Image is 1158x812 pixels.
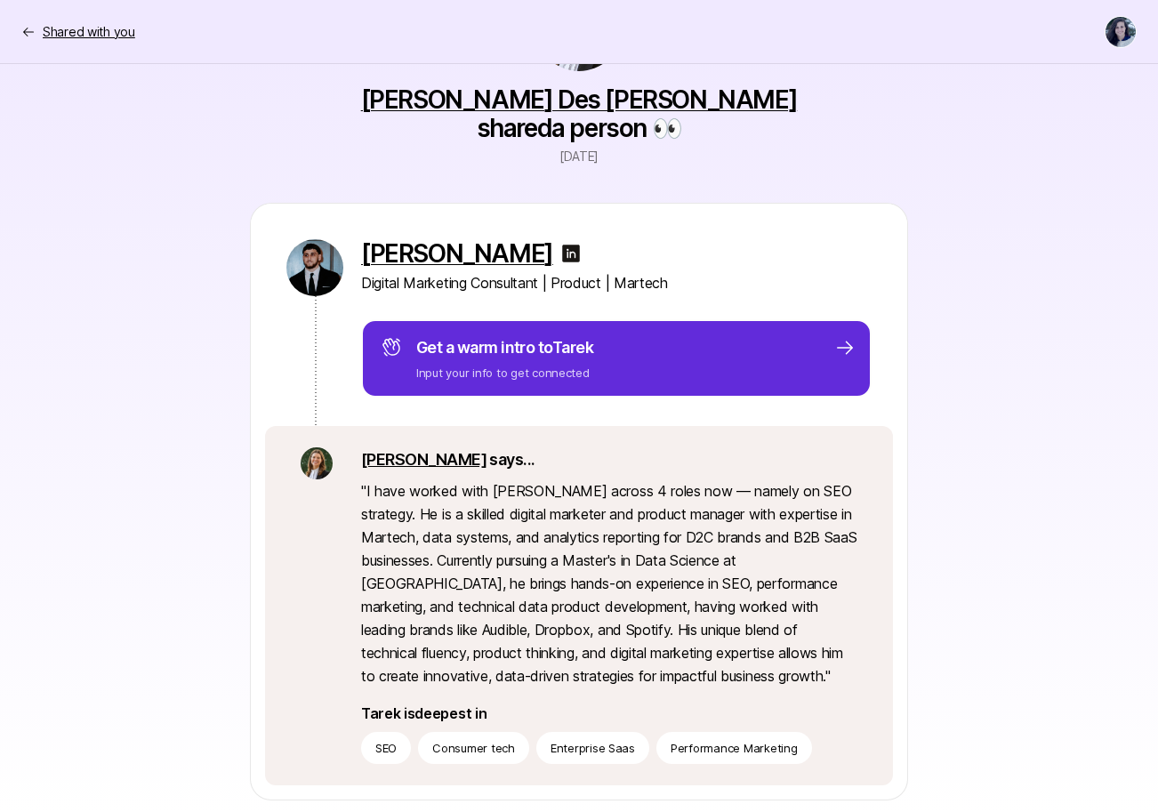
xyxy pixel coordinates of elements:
[361,239,553,268] a: [PERSON_NAME]
[1106,17,1136,47] img: Barrie Tovar
[361,479,857,687] p: " I have worked with [PERSON_NAME] across 4 roles now — namely on SEO strategy. He is a skilled d...
[1105,16,1137,48] button: Barrie Tovar
[416,364,593,382] p: Input your info to get connected
[348,85,810,142] p: shared a person 👀
[671,739,798,757] p: Performance Marketing
[375,739,397,757] p: SEO
[361,84,798,115] a: [PERSON_NAME] Des [PERSON_NAME]
[361,450,487,469] a: [PERSON_NAME]
[361,447,857,472] p: says...
[361,271,872,294] p: Digital Marketing Consultant | Product | Martech
[559,146,599,167] p: [DATE]
[43,21,135,43] p: Shared with you
[416,335,593,360] p: Get a warm intro
[551,739,635,757] p: Enterprise Saas
[560,243,582,264] img: linkedin-logo
[538,338,593,357] span: to Tarek
[361,702,857,725] p: Tarek is deepest in
[432,739,515,757] p: Consumer tech
[301,447,333,479] img: 5f624c7b_7751_46d4_b830_b3c6b3046c6a.jpg
[286,239,343,296] img: acfc3c80_ddf3_443a_86e0_f7702935241a.jpg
